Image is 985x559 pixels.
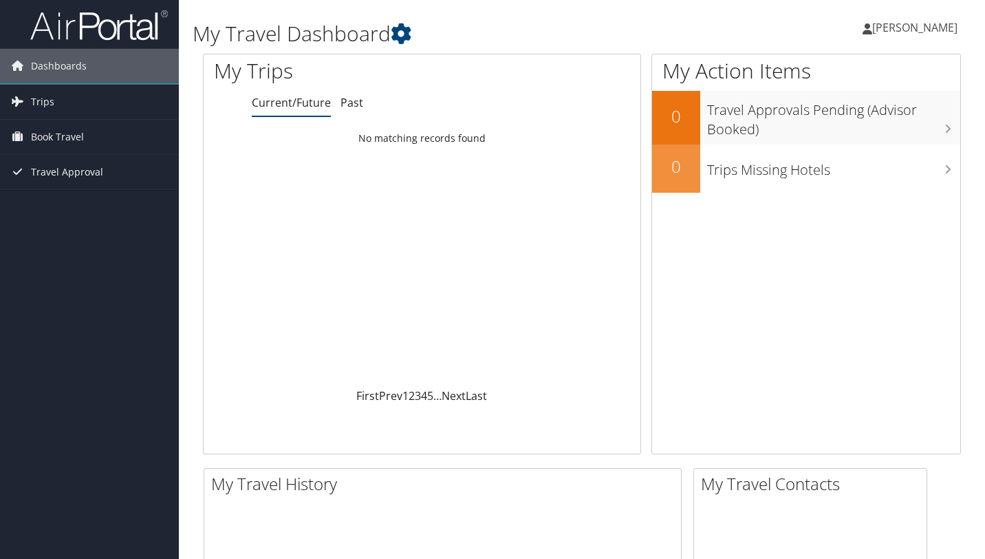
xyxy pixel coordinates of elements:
a: 4 [421,388,427,403]
span: [PERSON_NAME] [872,20,957,35]
span: Book Travel [31,120,84,154]
span: Travel Approval [31,155,103,189]
h1: My Action Items [652,56,960,85]
span: Trips [31,85,54,119]
a: Past [340,95,363,110]
h3: Travel Approvals Pending (Advisor Booked) [707,94,960,139]
h3: Trips Missing Hotels [707,154,960,180]
h2: My Travel Contacts [701,472,927,496]
a: Next [442,388,466,403]
td: No matching records found [204,126,640,151]
a: Prev [379,388,402,403]
a: 5 [427,388,433,403]
h2: My Travel History [211,472,681,496]
a: [PERSON_NAME] [863,7,971,48]
a: 0Trips Missing Hotels [652,145,960,193]
a: Last [466,388,487,403]
a: Current/Future [252,95,331,110]
span: … [433,388,442,403]
a: First [356,388,379,403]
h1: My Trips [214,56,448,85]
h2: 0 [652,105,700,128]
h2: 0 [652,155,700,178]
a: 2 [409,388,415,403]
span: Dashboards [31,49,87,83]
a: 3 [415,388,421,403]
h1: My Travel Dashboard [193,19,712,48]
a: 1 [402,388,409,403]
img: airportal-logo.png [30,9,168,41]
a: 0Travel Approvals Pending (Advisor Booked) [652,91,960,144]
